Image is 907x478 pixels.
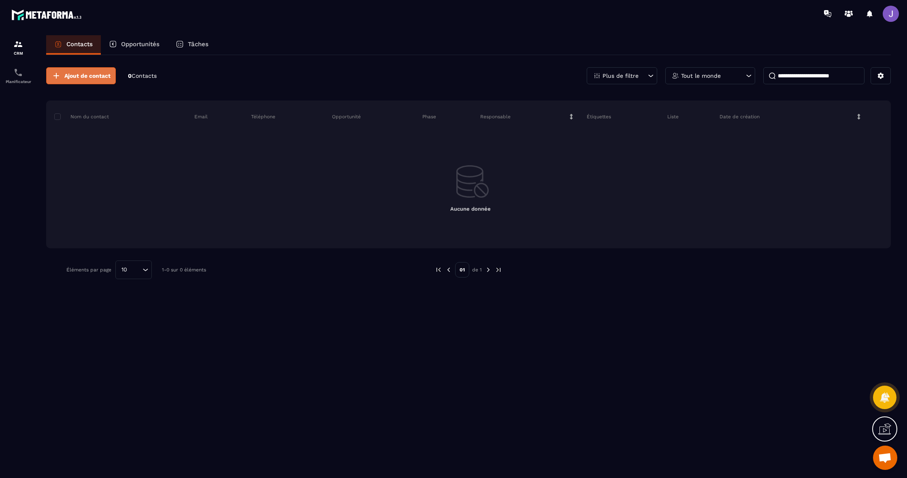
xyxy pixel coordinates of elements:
p: Email [194,113,208,120]
p: Responsable [480,113,511,120]
a: Tâches [168,35,217,55]
span: Ajout de contact [64,72,111,80]
div: Ouvrir le chat [873,446,897,470]
p: CRM [2,51,34,55]
p: Opportunités [121,41,160,48]
p: 01 [455,262,469,277]
span: Aucune donnée [450,206,491,212]
a: formationformationCRM [2,33,34,62]
p: Liste [667,113,679,120]
img: logo [11,7,84,22]
span: Contacts [132,73,157,79]
img: next [485,266,492,273]
p: Étiquettes [587,113,611,120]
p: Date de création [720,113,760,120]
p: Phase [422,113,436,120]
a: Opportunités [101,35,168,55]
p: Contacts [66,41,93,48]
img: formation [13,39,23,49]
p: Plus de filtre [603,73,639,79]
p: Éléments par page [66,267,111,273]
p: Opportunité [332,113,361,120]
p: Tâches [188,41,209,48]
p: 0 [128,72,157,80]
p: Tout le monde [681,73,721,79]
p: Téléphone [251,113,275,120]
p: 1-0 sur 0 éléments [162,267,206,273]
input: Search for option [130,265,141,274]
p: Planificateur [2,79,34,84]
a: Contacts [46,35,101,55]
button: Ajout de contact [46,67,116,84]
img: next [495,266,502,273]
div: Search for option [115,260,152,279]
span: 10 [119,265,130,274]
img: scheduler [13,68,23,77]
img: prev [435,266,442,273]
img: prev [445,266,452,273]
p: Nom du contact [54,113,109,120]
p: de 1 [472,267,482,273]
a: schedulerschedulerPlanificateur [2,62,34,90]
